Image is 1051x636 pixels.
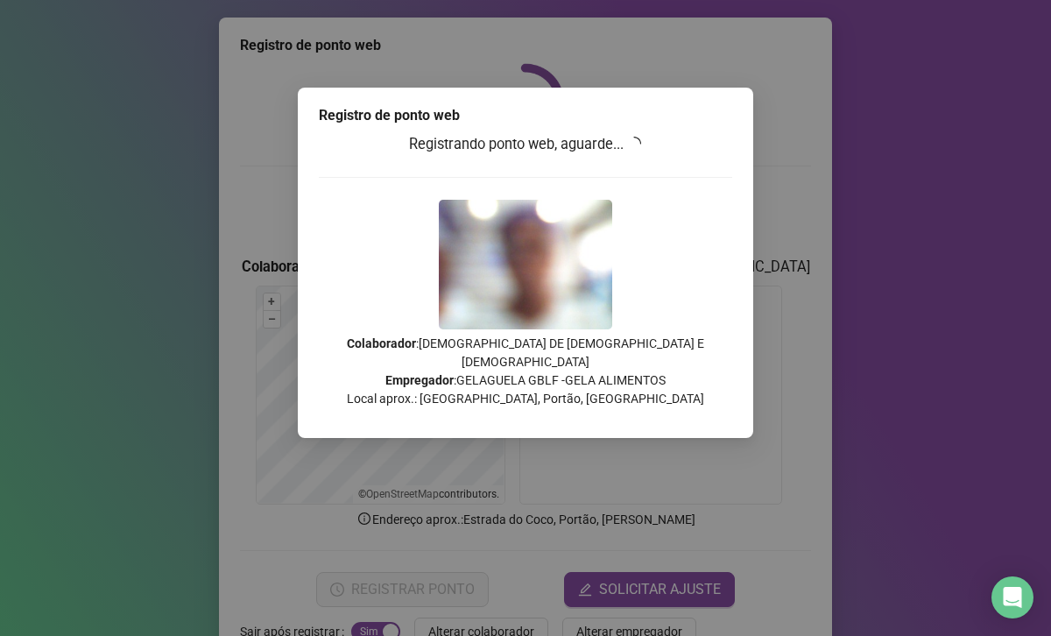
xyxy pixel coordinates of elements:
div: Open Intercom Messenger [991,576,1033,618]
p: : [DEMOGRAPHIC_DATA] DE [DEMOGRAPHIC_DATA] E [DEMOGRAPHIC_DATA] : GELAGUELA GBLF -GELA ALIMENTOS ... [319,335,732,408]
div: Registro de ponto web [319,105,732,126]
h3: Registrando ponto web, aguarde... [319,133,732,156]
strong: Colaborador [347,336,416,350]
strong: Empregador [385,373,454,387]
span: loading [627,136,643,152]
img: 9k= [439,200,612,329]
